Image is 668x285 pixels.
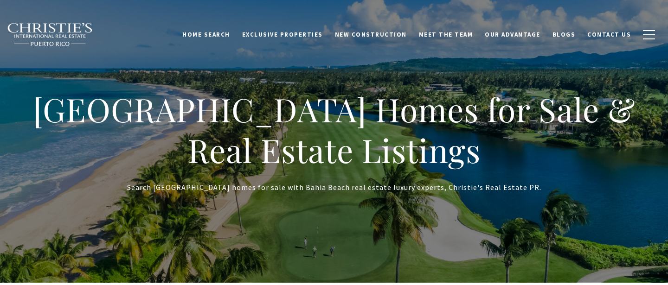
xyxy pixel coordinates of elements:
img: Christie's International Real Estate black text logo [7,23,93,47]
span: Our Advantage [485,30,540,38]
span: Blogs [552,30,576,38]
a: Blogs [546,25,582,43]
a: New Construction [329,25,413,43]
span: Contact Us [587,30,631,38]
a: Exclusive Properties [236,25,329,43]
span: [GEOGRAPHIC_DATA] Homes for Sale & Real Estate Listings [33,87,636,171]
span: New Construction [335,30,407,38]
span: Exclusive Properties [242,30,323,38]
a: Our Advantage [479,25,546,43]
a: Meet the Team [413,25,479,43]
span: Search [GEOGRAPHIC_DATA] homes for sale with Bahia Beach real estate luxury experts, Christie's R... [127,183,541,192]
a: Home Search [176,25,236,43]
